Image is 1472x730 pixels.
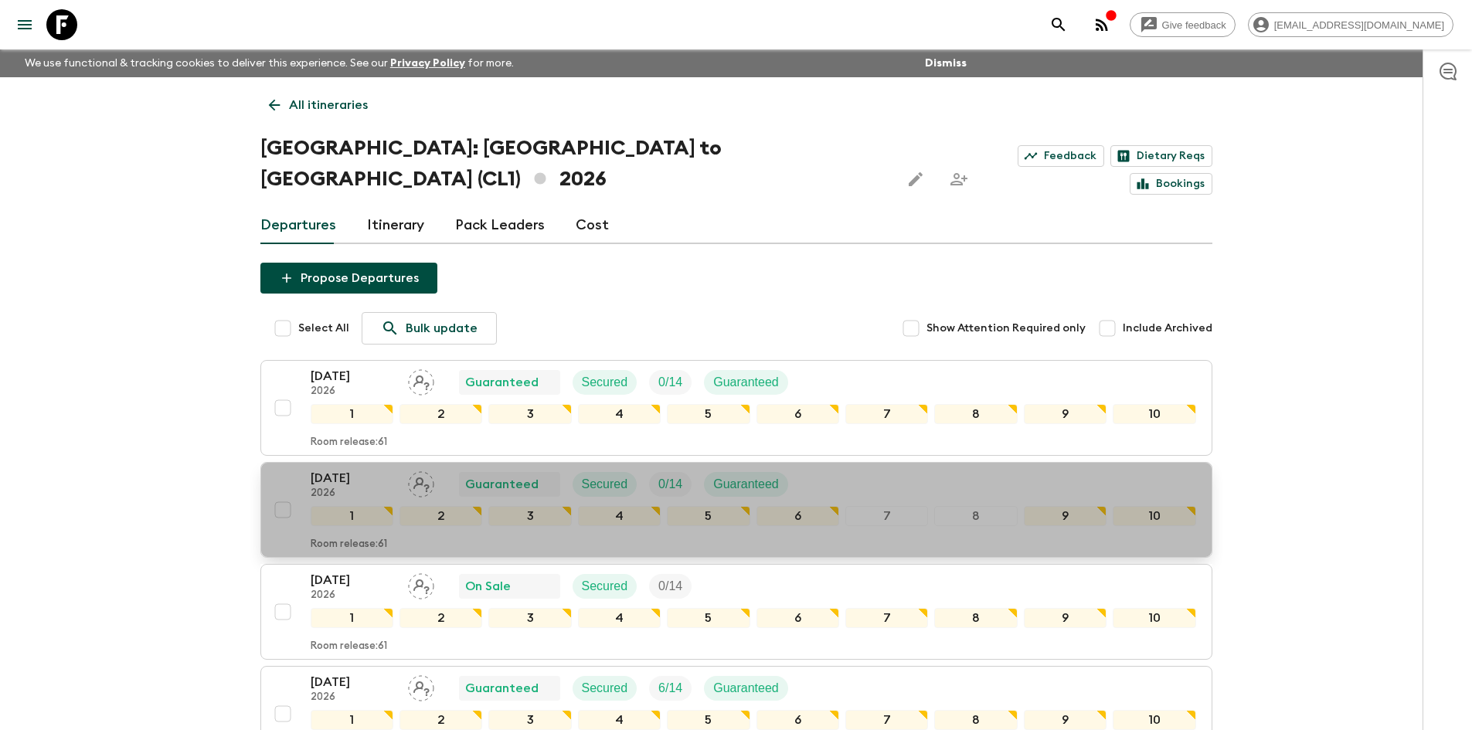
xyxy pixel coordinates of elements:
p: 6 / 14 [658,679,682,698]
div: Trip Fill [649,574,692,599]
span: Assign pack leader [408,374,434,386]
div: 5 [667,404,750,424]
div: 2 [399,506,482,526]
div: 2 [399,710,482,730]
a: Bookings [1130,173,1212,195]
div: 6 [756,506,839,526]
div: 9 [1024,608,1107,628]
div: 6 [756,608,839,628]
div: 3 [488,710,571,730]
p: Bulk update [406,319,478,338]
div: 7 [845,404,928,424]
span: Give feedback [1154,19,1235,31]
div: 3 [488,608,571,628]
div: Trip Fill [649,370,692,395]
div: 3 [488,506,571,526]
p: 2026 [311,385,396,398]
button: search adventures [1043,9,1074,40]
div: 10 [1113,404,1195,424]
div: 2 [399,608,482,628]
a: Departures [260,207,336,244]
div: 4 [578,710,661,730]
p: Guaranteed [465,373,539,392]
span: Select All [298,321,349,336]
p: On Sale [465,577,511,596]
div: 8 [934,710,1017,730]
p: 0 / 14 [658,373,682,392]
p: We use functional & tracking cookies to deliver this experience. See our for more. [19,49,520,77]
div: 7 [845,506,928,526]
p: Room release: 61 [311,538,387,551]
a: All itineraries [260,90,376,121]
a: Bulk update [362,312,497,345]
p: Secured [582,577,628,596]
div: Secured [573,370,637,395]
p: [DATE] [311,673,396,691]
p: [DATE] [311,571,396,589]
p: 0 / 14 [658,475,682,494]
div: 10 [1113,608,1195,628]
button: Edit this itinerary [900,164,931,195]
div: Secured [573,574,637,599]
div: 8 [934,404,1017,424]
h1: [GEOGRAPHIC_DATA]: [GEOGRAPHIC_DATA] to [GEOGRAPHIC_DATA] (CL1) 2026 [260,133,888,195]
div: Secured [573,472,637,497]
button: [DATE]2026Assign pack leaderOn SaleSecuredTrip Fill12345678910Room release:61 [260,564,1212,660]
div: 7 [845,608,928,628]
div: 9 [1024,710,1107,730]
div: 1 [311,404,393,424]
a: Give feedback [1130,12,1236,37]
div: 6 [756,710,839,730]
a: Pack Leaders [455,207,545,244]
button: [DATE]2026Assign pack leaderGuaranteedSecuredTrip FillGuaranteed12345678910Room release:61 [260,360,1212,456]
p: Secured [582,679,628,698]
div: 8 [934,506,1017,526]
p: Guaranteed [465,679,539,698]
div: 5 [667,608,750,628]
div: 1 [311,506,393,526]
span: Include Archived [1123,321,1212,336]
div: Secured [573,676,637,701]
div: 1 [311,608,393,628]
div: 7 [845,710,928,730]
button: Dismiss [921,53,971,74]
p: Guaranteed [713,475,779,494]
p: Secured [582,373,628,392]
p: 2026 [311,691,396,704]
button: Propose Departures [260,263,437,294]
p: Room release: 61 [311,436,387,449]
button: [DATE]2026Assign pack leaderGuaranteedSecuredTrip FillGuaranteed12345678910Room release:61 [260,462,1212,558]
div: 2 [399,404,482,424]
div: 5 [667,710,750,730]
p: Room release: 61 [311,640,387,653]
div: 10 [1113,506,1195,526]
span: Assign pack leader [408,578,434,590]
p: 0 / 14 [658,577,682,596]
div: 6 [756,404,839,424]
span: Assign pack leader [408,680,434,692]
a: Cost [576,207,609,244]
div: 5 [667,506,750,526]
a: Feedback [1018,145,1104,167]
div: 9 [1024,506,1107,526]
span: [EMAIL_ADDRESS][DOMAIN_NAME] [1266,19,1453,31]
p: Guaranteed [713,679,779,698]
p: 2026 [311,589,396,602]
div: 4 [578,404,661,424]
div: 10 [1113,710,1195,730]
a: Privacy Policy [390,58,465,69]
span: Show Attention Required only [926,321,1086,336]
p: [DATE] [311,469,396,487]
div: 3 [488,404,571,424]
p: [DATE] [311,367,396,385]
div: 4 [578,608,661,628]
p: Secured [582,475,628,494]
div: 4 [578,506,661,526]
div: 8 [934,608,1017,628]
div: [EMAIL_ADDRESS][DOMAIN_NAME] [1248,12,1453,37]
p: All itineraries [289,96,368,114]
p: Guaranteed [465,475,539,494]
p: 2026 [311,487,396,500]
div: Trip Fill [649,472,692,497]
button: menu [9,9,40,40]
